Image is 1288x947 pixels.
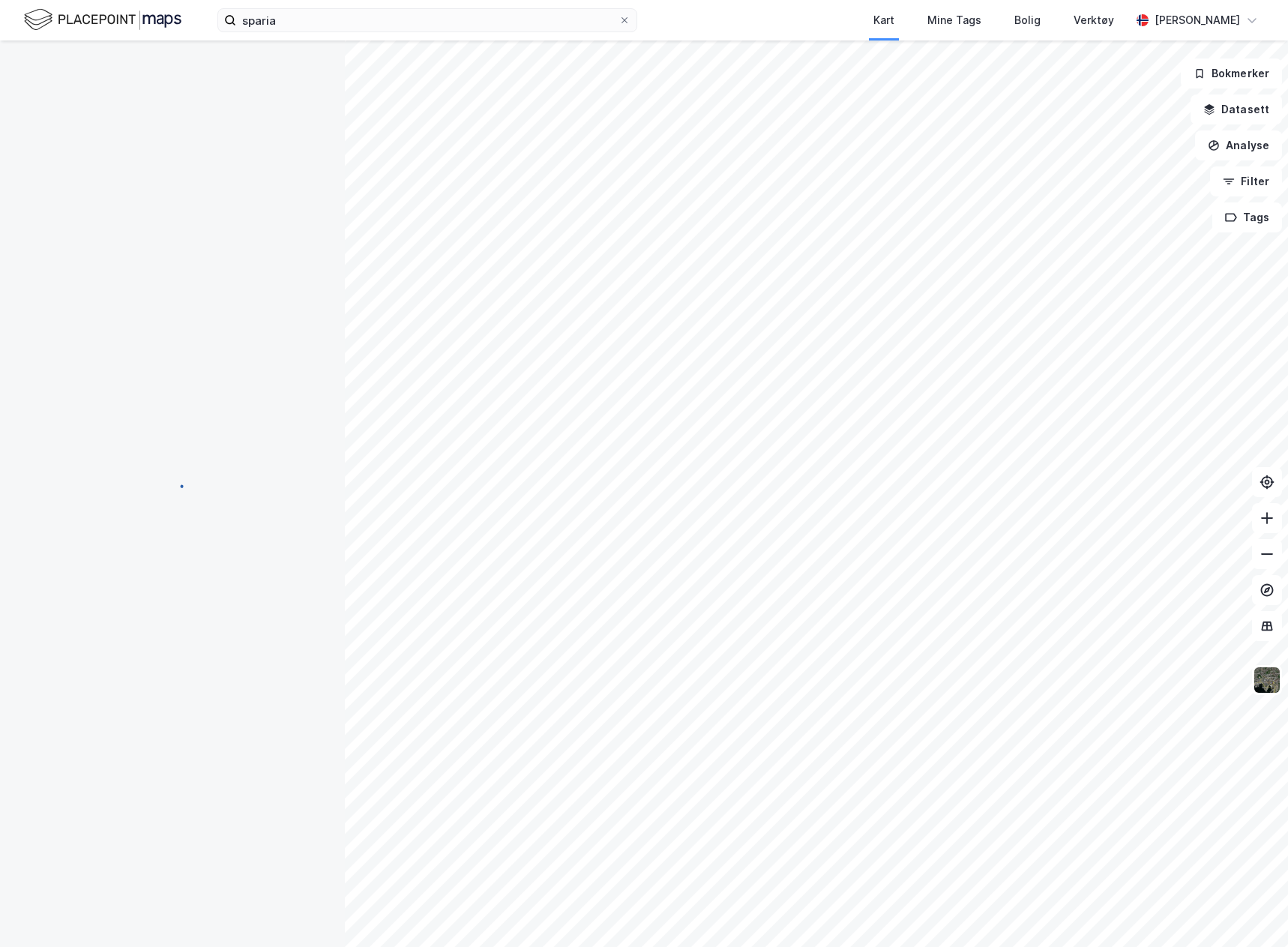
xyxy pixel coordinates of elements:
[1191,94,1282,124] button: Datasett
[1181,58,1282,88] button: Bokmerker
[236,9,619,31] input: Søk på adresse, matrikkel, gårdeiere, leietakere eller personer
[927,11,981,29] div: Mine Tags
[1014,11,1041,29] div: Bolig
[1210,166,1282,196] button: Filter
[160,473,184,497] img: spinner.a6d8c91a73a9ac5275cf975e30b51cfb.svg
[1074,11,1114,29] div: Verktøy
[873,11,894,29] div: Kart
[1213,875,1288,947] iframe: Chat Widget
[1155,11,1240,29] div: [PERSON_NAME]
[1253,666,1281,694] img: 9k=
[1195,130,1282,160] button: Analyse
[1213,875,1288,947] div: Kontrollprogram for chat
[24,7,181,33] img: logo.f888ab2527a4732fd821a326f86c7f29.svg
[1212,202,1282,232] button: Tags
